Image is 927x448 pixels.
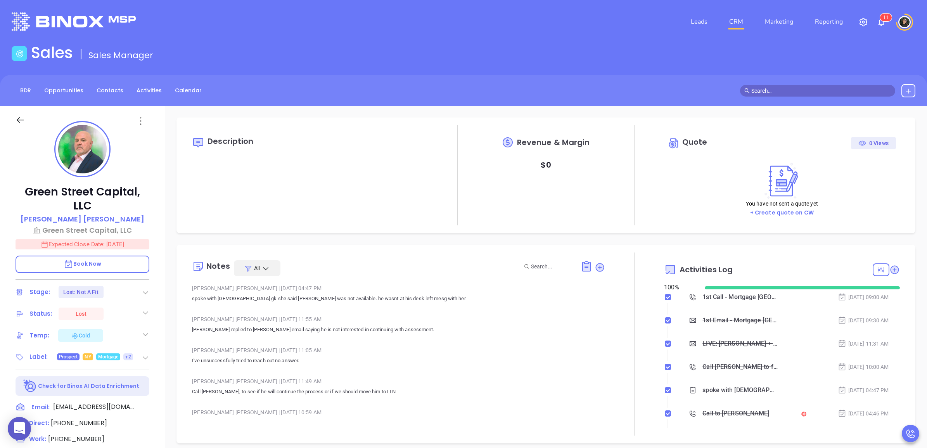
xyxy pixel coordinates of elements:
[726,14,746,29] a: CRM
[517,138,590,146] span: Revenue & Margin
[278,409,280,415] span: |
[16,239,149,249] p: Expected Close Date: [DATE]
[702,361,778,373] div: Call [PERSON_NAME] to follow up
[838,316,889,325] div: [DATE] 09:30 AM
[192,294,605,303] p: spoke with [DEMOGRAPHIC_DATA] gk she said [PERSON_NAME] was not available. he wasnt at his desk l...
[531,262,572,271] input: Search...
[838,363,889,371] div: [DATE] 10:00 AM
[748,208,816,217] button: + Create quote on CW
[40,84,88,97] a: Opportunities
[702,338,778,349] div: LIVE: [PERSON_NAME] + [PERSON_NAME] on The True Cost of a Data Breach
[29,286,50,298] div: Stage:
[750,209,814,216] a: + Create quote on CW
[29,419,49,427] span: Direct :
[877,17,886,27] img: iconNotification
[668,137,680,149] img: Circle dollar
[29,435,46,443] span: Work:
[664,283,695,292] div: 100 %
[702,408,769,419] div: Call to [PERSON_NAME]
[31,402,50,412] span: Email:
[29,330,50,341] div: Temp:
[16,225,149,235] a: Green Street Capital, LLC
[170,84,206,97] a: Calendar
[76,308,86,320] div: Lost
[85,353,91,361] span: NY
[744,88,750,93] span: search
[206,262,230,270] div: Notes
[838,293,889,301] div: [DATE] 09:00 AM
[688,14,711,29] a: Leads
[92,84,128,97] a: Contacts
[98,353,119,361] span: Mortgage
[278,285,280,291] span: |
[53,402,135,412] span: [EMAIL_ADDRESS][DOMAIN_NAME]
[48,434,104,443] span: [PHONE_NUMBER]
[29,308,52,320] div: Status:
[21,214,144,225] a: [PERSON_NAME] [PERSON_NAME]
[746,199,818,208] p: You have not sent a quote yet
[254,264,260,272] span: All
[192,375,605,387] div: [PERSON_NAME] [PERSON_NAME] [DATE] 11:49 AM
[751,86,891,95] input: Search…
[132,84,166,97] a: Activities
[192,282,605,294] div: [PERSON_NAME] [PERSON_NAME] [DATE] 04:47 PM
[838,339,889,348] div: [DATE] 11:31 AM
[192,387,605,396] p: Call [PERSON_NAME], to see if he will continue the process or if we should move him to LTN
[682,137,707,147] span: Quote
[812,14,846,29] a: Reporting
[761,163,803,199] img: Create on CWSell
[192,325,605,334] p: [PERSON_NAME] replied to [PERSON_NAME] email saying he is not interested in continuing with asses...
[278,347,280,353] span: |
[541,158,551,172] p: $ 0
[125,353,131,361] span: +2
[762,14,796,29] a: Marketing
[192,356,605,365] p: I've unsuccessfully tried to reach out no answer.
[680,266,733,273] span: Activities Log
[880,14,892,21] sup: 11
[858,137,889,149] div: 0 Views
[886,15,889,20] span: 1
[16,185,149,213] p: Green Street Capital, LLC
[838,386,889,394] div: [DATE] 04:47 PM
[51,419,107,427] span: [PHONE_NUMBER]
[23,379,37,393] img: Ai-Enrich-DaqCidB-.svg
[192,313,605,325] div: [PERSON_NAME] [PERSON_NAME] [DATE] 11:55 AM
[192,406,605,418] div: [PERSON_NAME] [PERSON_NAME] [DATE] 10:59 AM
[16,84,36,97] a: BDR
[278,378,280,384] span: |
[702,384,778,396] div: spoke with [DEMOGRAPHIC_DATA] gk she said [PERSON_NAME] was not available. he wasnt at his desk l...
[898,16,911,28] img: user
[59,353,78,361] span: Prospect
[21,214,144,224] p: [PERSON_NAME] [PERSON_NAME]
[702,315,778,326] div: 1st Email - Mortgage [GEOGRAPHIC_DATA]
[208,136,253,147] span: Description
[31,43,73,62] h1: Sales
[64,260,102,268] span: Book Now
[88,49,153,61] span: Sales Manager
[702,291,778,303] div: 1st Call - Mortgage [GEOGRAPHIC_DATA]
[63,286,99,298] div: Lost: Not A Fit
[859,17,868,27] img: iconSetting
[12,12,136,31] img: logo
[58,125,107,173] img: profile-user
[38,382,139,390] p: Check for Binox AI Data Enrichment
[883,15,886,20] span: 1
[29,351,48,363] div: Label:
[838,409,889,418] div: [DATE] 04:46 PM
[192,344,605,356] div: [PERSON_NAME] [PERSON_NAME] [DATE] 11:05 AM
[71,331,90,340] div: Cold
[278,316,280,322] span: |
